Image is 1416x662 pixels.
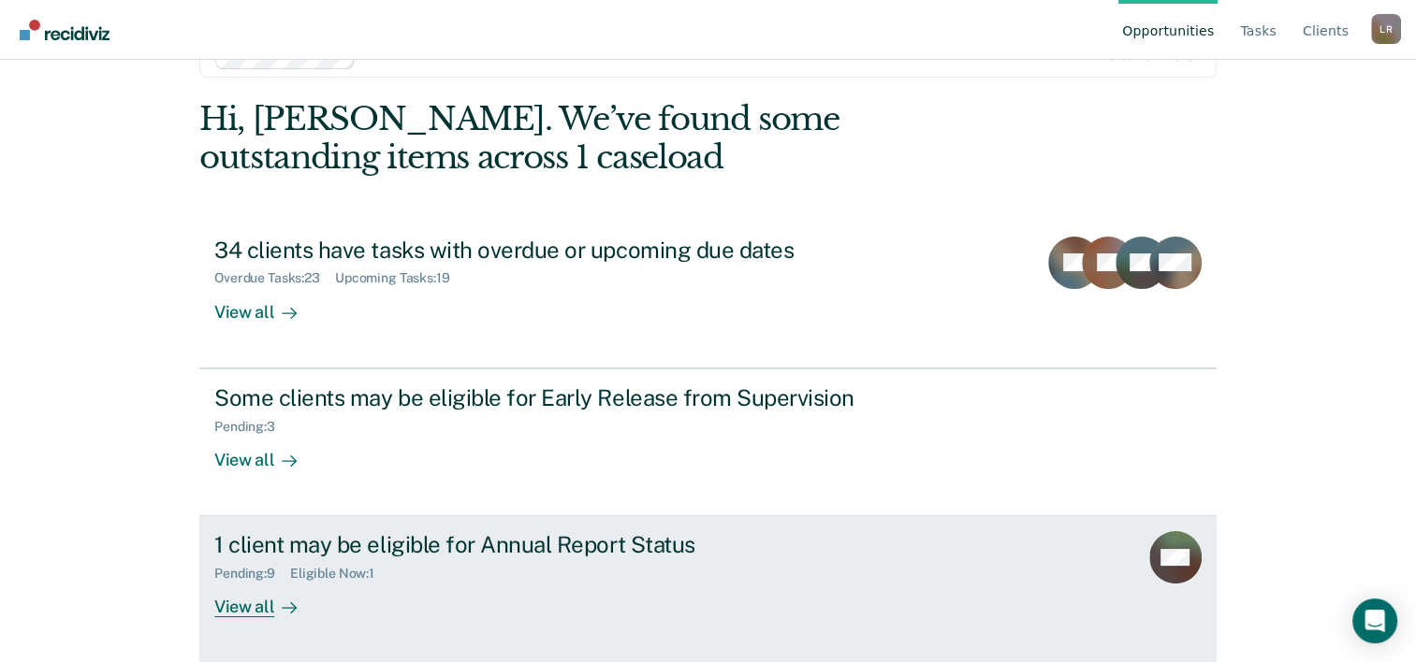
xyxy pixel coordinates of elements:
[290,566,389,582] div: Eligible Now : 1
[214,237,871,264] div: 34 clients have tasks with overdue or upcoming due dates
[199,222,1217,368] a: 34 clients have tasks with overdue or upcoming due datesOverdue Tasks:23Upcoming Tasks:19View all
[20,20,109,40] img: Recidiviz
[199,368,1217,516] a: Some clients may be eligible for Early Release from SupervisionPending:3View all
[214,531,871,558] div: 1 client may be eligible for Annual Report Status
[214,434,319,470] div: View all
[1371,14,1401,44] div: L R
[1371,14,1401,44] button: Profile dropdown button
[214,384,871,411] div: Some clients may be eligible for Early Release from Supervision
[214,419,290,435] div: Pending : 3
[214,566,290,582] div: Pending : 9
[1352,598,1397,643] div: Open Intercom Messenger
[214,270,335,286] div: Overdue Tasks : 23
[214,286,319,323] div: View all
[335,270,465,286] div: Upcoming Tasks : 19
[199,100,1013,177] div: Hi, [PERSON_NAME]. We’ve found some outstanding items across 1 caseload
[214,582,319,618] div: View all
